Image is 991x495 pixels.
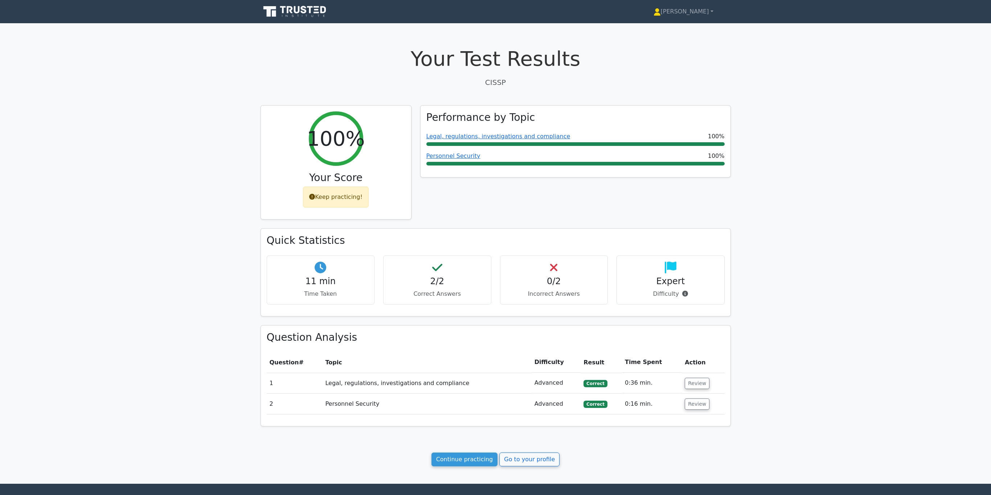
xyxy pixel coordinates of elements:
[708,152,725,160] span: 100%
[267,352,323,373] th: #
[532,352,581,373] th: Difficulty
[322,373,531,393] td: Legal, regulations, investigations and compliance
[261,46,731,71] h1: Your Test Results
[583,401,607,408] span: Correct
[426,133,570,140] a: Legal, regulations, investigations and compliance
[682,352,724,373] th: Action
[622,394,682,414] td: 0:16 min.
[267,373,323,393] td: 1
[267,234,725,247] h3: Quick Statistics
[581,352,622,373] th: Result
[389,276,485,287] h4: 2/2
[273,276,369,287] h4: 11 min
[532,373,581,393] td: Advanced
[303,187,369,208] div: Keep practicing!
[273,290,369,298] p: Time Taken
[270,359,299,366] span: Question
[499,453,560,466] a: Go to your profile
[636,4,731,19] a: [PERSON_NAME]
[622,352,682,373] th: Time Spent
[532,394,581,414] td: Advanced
[267,394,323,414] td: 2
[426,152,480,159] a: Personnel Security
[307,126,365,151] h2: 100%
[708,132,725,141] span: 100%
[389,290,485,298] p: Correct Answers
[322,352,531,373] th: Topic
[506,290,602,298] p: Incorrect Answers
[685,378,709,389] button: Review
[622,373,682,393] td: 0:36 min.
[506,276,602,287] h4: 0/2
[267,172,405,184] h3: Your Score
[322,394,531,414] td: Personnel Security
[623,276,718,287] h4: Expert
[267,331,725,344] h3: Question Analysis
[426,111,535,124] h3: Performance by Topic
[685,398,709,410] button: Review
[623,290,718,298] p: Difficulty
[583,380,607,387] span: Correct
[431,453,498,466] a: Continue practicing
[261,77,731,88] p: CISSP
